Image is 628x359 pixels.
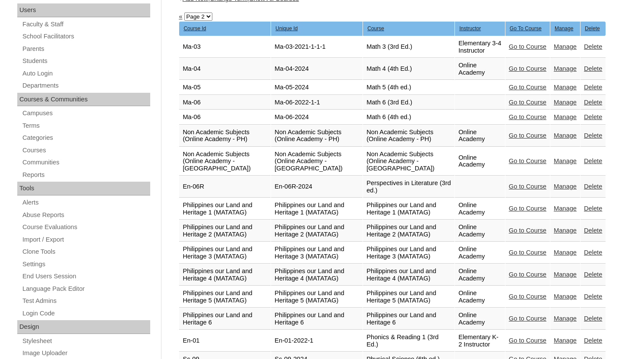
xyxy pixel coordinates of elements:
[509,271,546,278] a: Go to Course
[179,308,271,330] td: Philippines our Land and Heritage 6
[22,56,150,66] a: Students
[22,234,150,245] a: Import / Export
[271,36,363,58] td: Ma-03-2021-1-1-1
[509,183,546,190] a: Go to Course
[584,43,602,50] a: Delete
[271,176,363,198] td: En-06R-2024
[584,205,602,212] a: Delete
[554,227,577,234] a: Manage
[363,198,454,220] td: Philippines our Land and Heritage 1 (MATATAG)
[179,198,271,220] td: Philippines our Land and Heritage 1 (MATATAG)
[179,13,182,20] a: «
[554,84,577,91] a: Manage
[584,132,602,139] a: Delete
[271,220,363,242] td: Philippines our Land and Heritage 2 (MATATAG)
[179,58,271,80] td: Ma-04
[509,205,546,212] a: Go to Course
[554,113,577,120] a: Manage
[22,210,150,220] a: Abuse Reports
[363,220,454,242] td: Philippines our Land and Heritage 2 (MATATAG)
[363,36,454,58] td: Math 3 (3rd Ed.)
[509,315,546,322] a: Go to Course
[179,80,271,95] td: Ma-05
[22,283,150,294] a: Language Pack Editor
[554,65,577,72] a: Manage
[584,183,602,190] a: Delete
[554,43,577,50] a: Manage
[509,84,546,91] a: Go to Course
[363,176,454,198] td: Perspectives in Literature (3rd ed.)
[455,36,505,58] td: Elementary 3-4 Instructor
[363,125,454,147] td: Non Academic Subjects (Online Academy - PH)
[275,25,297,31] u: Unique Id
[509,43,546,50] a: Go to Course
[179,330,271,352] td: En-01
[554,293,577,300] a: Manage
[179,264,271,286] td: Philippines our Land and Heritage 4 (MATATAG)
[22,68,150,79] a: Auto Login
[271,264,363,286] td: Philippines our Land and Heritage 4 (MATATAG)
[363,308,454,330] td: Philippines our Land and Heritage 6
[554,205,577,212] a: Manage
[584,293,602,300] a: Delete
[509,65,546,72] a: Go to Course
[271,147,363,176] td: Non Academic Subjects (Online Academy - [GEOGRAPHIC_DATA])
[271,95,363,110] td: Ma-06-2022-1-1
[271,308,363,330] td: Philippines our Land and Heritage 6
[455,147,505,176] td: Online Academy
[455,58,505,80] td: Online Academy
[455,242,505,264] td: Online Academy
[554,157,577,164] a: Manage
[554,249,577,256] a: Manage
[455,286,505,308] td: Online Academy
[584,157,602,164] a: Delete
[271,242,363,264] td: Philippines our Land and Heritage 3 (MATATAG)
[17,182,150,195] div: Tools
[17,320,150,334] div: Design
[455,264,505,286] td: Online Academy
[22,157,150,168] a: Communities
[271,330,363,352] td: En-01-2022-1
[271,110,363,125] td: Ma-06-2024
[509,113,546,120] a: Go to Course
[459,25,481,31] u: Instructor
[363,242,454,264] td: Philippines our Land and Heritage 3 (MATATAG)
[584,227,602,234] a: Delete
[271,80,363,95] td: Ma-05-2024
[22,336,150,346] a: Stylesheet
[271,286,363,308] td: Philippines our Land and Heritage 5 (MATATAG)
[22,19,150,30] a: Faculty & Staff
[363,80,454,95] td: Math 5 (4th ed.)
[363,264,454,286] td: Philippines our Land and Heritage 4 (MATATAG)
[455,198,505,220] td: Online Academy
[584,337,602,344] a: Delete
[584,113,602,120] a: Delete
[555,25,573,31] u: Manage
[554,183,577,190] a: Manage
[509,293,546,300] a: Go to Course
[554,271,577,278] a: Manage
[22,348,150,359] a: Image Uploader
[509,227,546,234] a: Go to Course
[584,99,602,106] a: Delete
[363,330,454,352] td: Phonics & Reading 1 (3rd Ed.)
[455,125,505,147] td: Online Academy
[22,170,150,180] a: Reports
[22,80,150,91] a: Departments
[271,58,363,80] td: Ma-04-2024
[17,3,150,17] div: Users
[22,222,150,233] a: Course Evaluations
[554,132,577,139] a: Manage
[584,315,602,322] a: Delete
[22,108,150,119] a: Campuses
[22,44,150,54] a: Parents
[363,58,454,80] td: Math 4 (4th Ed.)
[271,125,363,147] td: Non Academic Subjects (Online Academy - PH)
[22,197,150,208] a: Alerts
[22,259,150,270] a: Settings
[22,296,150,306] a: Test Admins
[584,65,602,72] a: Delete
[22,145,150,156] a: Courses
[183,25,206,31] u: Course Id
[22,271,150,282] a: End Users Session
